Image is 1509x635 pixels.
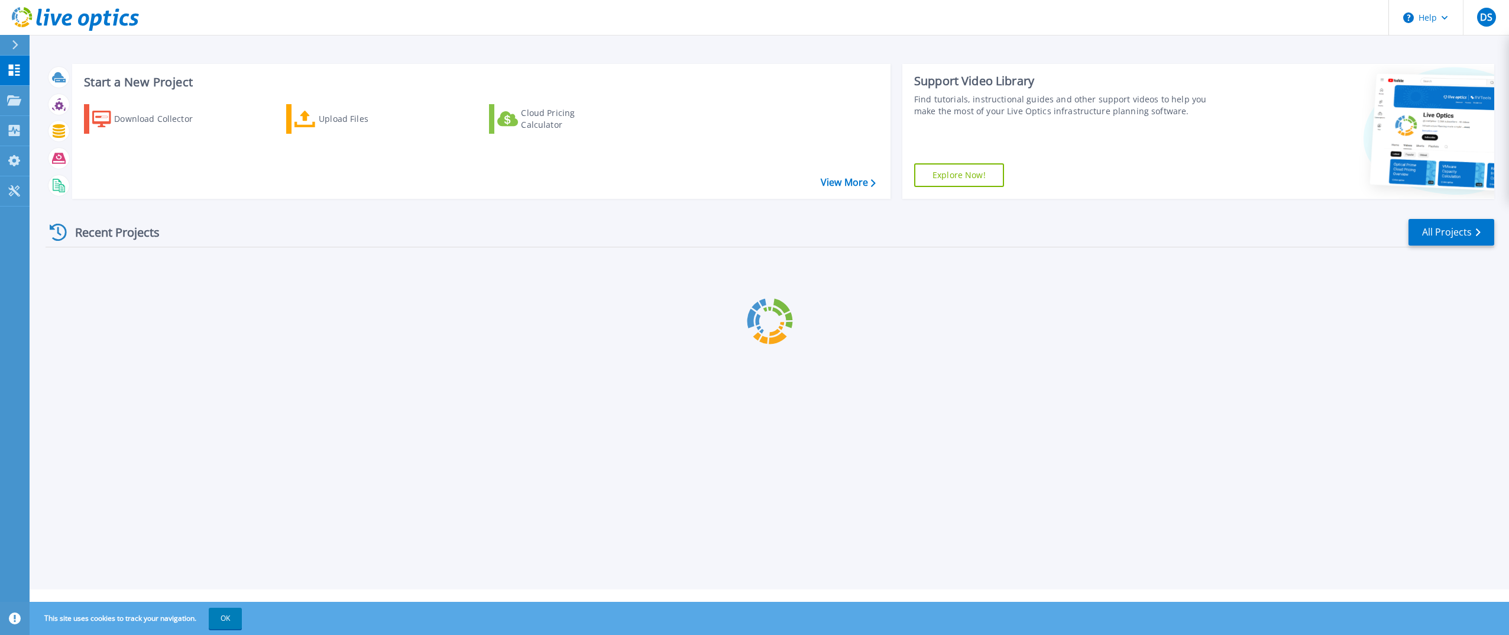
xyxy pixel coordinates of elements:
[84,76,875,89] h3: Start a New Project
[914,73,1220,89] div: Support Video Library
[84,104,216,134] a: Download Collector
[521,107,616,131] div: Cloud Pricing Calculator
[489,104,621,134] a: Cloud Pricing Calculator
[114,107,209,131] div: Download Collector
[319,107,413,131] div: Upload Files
[1408,219,1494,246] a: All Projects
[821,177,876,188] a: View More
[914,163,1004,187] a: Explore Now!
[286,104,418,134] a: Upload Files
[1480,12,1492,22] span: DS
[46,218,176,247] div: Recent Projects
[209,608,242,629] button: OK
[914,94,1220,117] div: Find tutorials, instructional guides and other support videos to help you make the most of your L...
[33,608,242,629] span: This site uses cookies to track your navigation.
